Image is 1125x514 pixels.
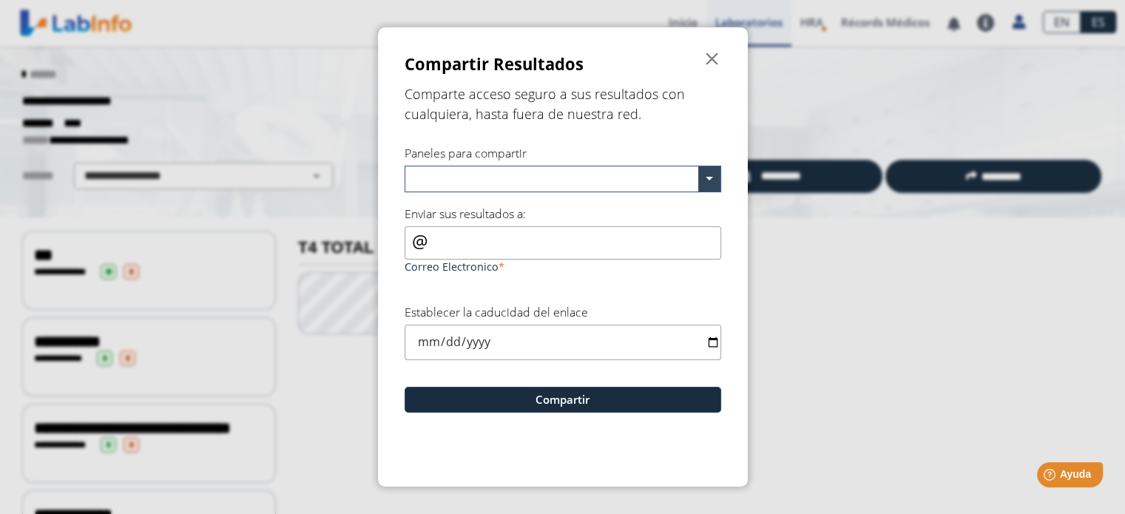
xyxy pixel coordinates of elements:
label: Paneles para compartir [405,145,527,161]
h5: Comparte acceso seguro a sus resultados con cualquiera, hasta fuera de nuestra red. [405,84,721,124]
h3: Compartir Resultados [405,53,584,77]
iframe: Help widget launcher [993,456,1109,498]
label: Establecer la caducidad del enlace [405,304,588,320]
span:  [703,50,721,68]
label: Enviar sus resultados a: [405,206,526,222]
label: Correo Electronico [405,260,721,274]
button: Compartir [405,387,721,413]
